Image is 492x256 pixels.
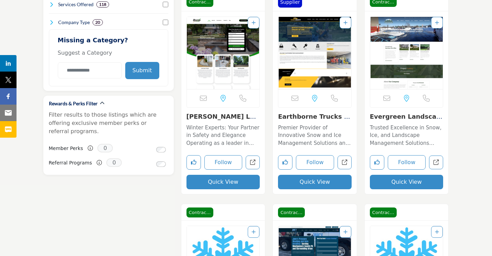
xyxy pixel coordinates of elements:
b: 118 [99,2,106,7]
a: Open evergreen-landscape-management-inc in new tab [429,156,443,170]
a: Open Listing in new tab [370,17,443,89]
a: Trusted Excellence in Snow, Ice, and Landscape Management Solutions Operating out of [GEOGRAPHIC_... [370,122,443,147]
img: Deeter Landscape [187,17,260,89]
h4: Services Offered: Services Offered refers to the specific products, assistance, or expertise a bu... [58,1,94,8]
p: Winter Experts: Your Partner in Safety and Elegance Operating as a leader in snow and ice managem... [186,124,260,147]
p: Filter results to those listings which are offering exclusive member perks or referral programs. [49,111,168,136]
a: Open Listing in new tab [187,17,260,89]
a: Premier Provider of Innovative Snow and Ice Management Solutions and Equipment Rentals This compa... [278,122,352,147]
div: 20 Results For Company Type [93,19,103,25]
a: Open earthborne-trucks-equipment in new tab [338,156,352,170]
p: Trusted Excellence in Snow, Ice, and Landscape Management Solutions Operating out of [GEOGRAPHIC_... [370,124,443,147]
button: Follow [204,155,243,170]
a: Add To List [343,229,347,235]
a: Add To List [343,20,347,25]
button: Submit [125,62,159,79]
span: Contractor [370,207,397,218]
button: Quick View [370,175,443,189]
button: Follow [388,155,426,170]
input: Select Company Type checkbox [163,20,168,25]
a: Earthborne Trucks & ... [278,113,350,128]
img: Earthborne Trucks & Equipment [278,17,351,89]
label: Referral Programs [49,157,92,169]
a: Add To List [252,229,256,235]
span: Contractor [278,207,305,218]
img: Evergreen Landscape Management Inc [370,17,443,89]
h3: Deeter Landscape [186,113,260,120]
a: Add To List [435,229,439,235]
a: Open Listing in new tab [278,17,351,89]
a: Add To List [435,20,439,25]
b: 20 [95,20,100,25]
button: Quick View [278,175,352,189]
button: Quick View [186,175,260,189]
a: Open deeter-landscape in new tab [246,156,260,170]
span: Contractor [186,207,213,218]
input: Switch to Member Perks [156,147,166,152]
button: Follow [296,155,334,170]
span: Suggest a Category [58,50,112,56]
input: Select Services Offered checkbox [163,2,168,7]
h4: Company Type: A Company Type refers to the legal structure of a business, such as sole proprietor... [58,19,90,26]
h2: Missing a Category? [58,36,159,49]
h3: Evergreen Landscape Management Inc [370,113,443,120]
input: Switch to Referral Programs [156,161,166,167]
a: Add To List [252,20,256,25]
a: Evergreen Landscape ... [370,113,442,128]
span: 0 [97,144,113,152]
label: Member Perks [49,142,83,154]
p: Premier Provider of Innovative Snow and Ice Management Solutions and Equipment Rentals This compa... [278,124,352,147]
span: 0 [106,158,122,167]
a: Winter Experts: Your Partner in Safety and Elegance Operating as a leader in snow and ice managem... [186,122,260,147]
a: [PERSON_NAME] Landscape [186,113,259,128]
div: 118 Results For Services Offered [96,1,109,8]
input: Category Name [58,62,122,78]
h2: Rewards & Perks Filter [49,100,98,107]
h3: Earthborne Trucks & Equipment [278,113,352,120]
